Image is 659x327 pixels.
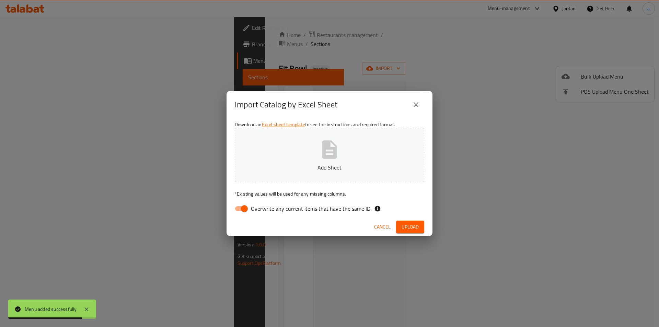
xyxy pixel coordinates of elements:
[235,128,424,182] button: Add Sheet
[402,223,419,231] span: Upload
[227,118,432,218] div: Download an to see the instructions and required format.
[25,305,77,313] div: Menu added successfully
[235,190,424,197] p: Existing values will be used for any missing columns.
[371,221,393,233] button: Cancel
[251,205,371,213] span: Overwrite any current items that have the same ID.
[245,163,414,172] p: Add Sheet
[262,120,305,129] a: Excel sheet template
[408,96,424,113] button: close
[235,99,337,110] h2: Import Catalog by Excel Sheet
[396,221,424,233] button: Upload
[374,205,381,212] svg: If the overwrite option isn't selected, then the items that match an existing ID will be ignored ...
[374,223,391,231] span: Cancel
